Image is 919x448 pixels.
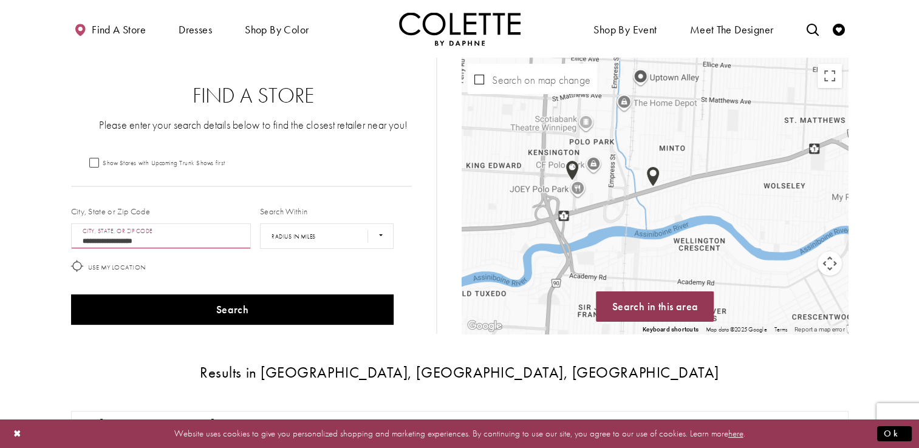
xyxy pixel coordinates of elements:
div: Map with store locations [462,58,848,334]
a: Terms (opens in new tab) [774,325,788,333]
button: Map camera controls [818,251,842,276]
span: Search in this area [612,299,698,313]
button: Close Dialog [7,423,28,444]
button: Search in this area [596,291,714,322]
span: Shop by color [245,24,309,36]
span: Map data ©2025 Google [706,325,767,333]
button: Toggle fullscreen view [818,64,842,88]
img: Colette by Daphne [399,12,521,46]
button: Submit Dialog [877,426,912,441]
span: Find a store [92,24,146,36]
h2: [PERSON_NAME]'s Bridal & Evening Collections [99,416,833,435]
p: Website uses cookies to give you personalized shopping and marketing experiences. By continuing t... [87,426,832,442]
span: Shop By Event [590,12,660,46]
img: Google Image #18 [646,166,660,187]
input: City, State, or ZIP Code [71,223,251,249]
h3: Results in [GEOGRAPHIC_DATA], [GEOGRAPHIC_DATA], [GEOGRAPHIC_DATA] [71,364,849,381]
a: Check Wishlist [830,12,848,46]
span: Shop By Event [593,24,657,36]
a: Open this area in Google Maps (opens a new window) [465,318,505,334]
label: Search Within [260,205,307,217]
img: Google Image #65 [465,318,505,334]
button: Search [71,294,394,325]
a: Visit Home Page [399,12,521,46]
button: Keyboard shortcuts [643,325,699,334]
p: Please enter your search details below to find the closest retailer near you! [95,117,412,132]
span: Dresses [176,12,215,46]
label: City, State or Zip Code [71,205,151,217]
h2: Find a Store [95,84,412,108]
a: Toggle search [803,12,821,46]
a: here [728,427,743,440]
span: Shop by color [242,12,312,46]
a: Find a store [71,12,149,46]
a: Meet the designer [687,12,777,46]
img: Google Image #19 [565,160,579,181]
a: Report a map error [794,326,844,333]
span: Meet the designer [690,24,774,36]
select: Radius In Miles [260,223,394,249]
span: Dresses [179,24,212,36]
